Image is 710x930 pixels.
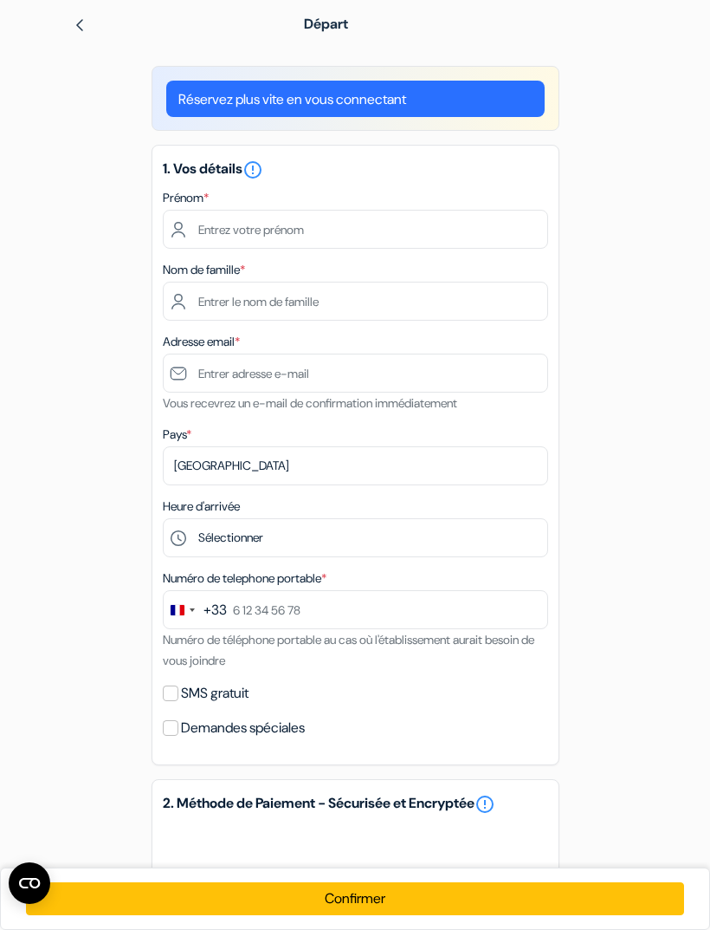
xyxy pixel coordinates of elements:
label: Numéro de telephone portable [163,569,326,588]
a: error_outline [474,794,495,815]
input: 6 12 34 56 78 [163,590,548,629]
label: SMS gratuit [181,681,248,706]
label: Demandes spéciales [181,716,305,740]
h5: 2. Méthode de Paiement - Sécurisée et Encryptée [163,794,548,815]
i: error_outline [242,159,263,180]
a: Réservez plus vite en vous connectant [166,81,545,117]
img: left_arrow.svg [73,18,87,32]
label: Adresse email [163,333,240,351]
span: Départ [304,15,348,33]
a: error_outline [242,159,263,178]
button: Change country, selected France (+33) [164,591,227,628]
label: Prénom [163,189,209,207]
label: Heure d'arrivée [163,498,240,516]
input: Entrez votre prénom [163,210,548,249]
small: Vous recevrez un e-mail de confirmation immédiatement [163,395,457,411]
button: Ouvrir le widget CMP [9,862,50,904]
div: +33 [203,600,227,621]
label: Pays [163,426,191,444]
label: Nom de famille [163,261,245,279]
small: Numéro de téléphone portable au cas où l'établissement aurait besoin de vous joindre [163,632,534,668]
input: Entrer le nom de famille [163,282,548,321]
button: Confirmer [26,882,685,915]
input: Entrer adresse e-mail [163,354,548,393]
h5: 1. Vos détails [163,159,548,180]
